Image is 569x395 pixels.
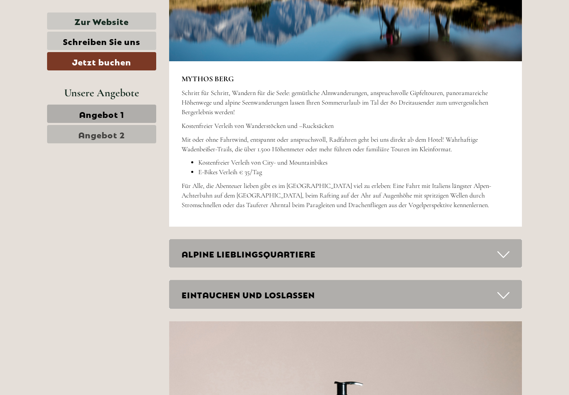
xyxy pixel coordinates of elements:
[12,24,118,31] div: [GEOGRAPHIC_DATA]
[145,6,183,20] div: Montag
[270,216,328,234] button: Senden
[182,121,510,131] p: Kostenfreier Verleih von Wanderstöcken und –Rucksäcken
[47,85,156,100] div: Unsere Angebote
[182,181,510,210] p: Für Alle, die Abenteuer lieben gibt es im [GEOGRAPHIC_DATA] viel zu erleben: Eine Fahrt mit Itali...
[47,32,156,50] a: Schreiben Sie uns
[169,280,522,309] div: EINTAUCHEN UND LOSLASSEN
[6,22,122,48] div: Guten Tag, wie können wir Ihnen helfen?
[12,40,118,46] small: 19:41
[79,108,124,120] span: Angebot 1
[198,167,510,177] li: E-Bikes Verleih € 35/Tag
[169,239,522,268] div: ALPINE LIEBLINGSQUARTIERE
[198,158,510,167] li: Kostenfreier Verleih von City- und Mountainbikes
[182,135,510,154] p: Mit oder ohne Fahrtwind, entspannt oder anspruchsvoll, Radfahren geht bei uns direkt ab dem Hotel...
[47,12,156,30] a: Zur Website
[182,88,510,117] p: Schritt für Schritt, Wandern für die Seele: gemütliche Almwanderungen, anspruchsvolle Gipfeltoure...
[78,128,125,140] span: Angebot 2
[47,52,156,70] a: Jetzt buchen
[182,74,234,83] strong: MYTHOS BERG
